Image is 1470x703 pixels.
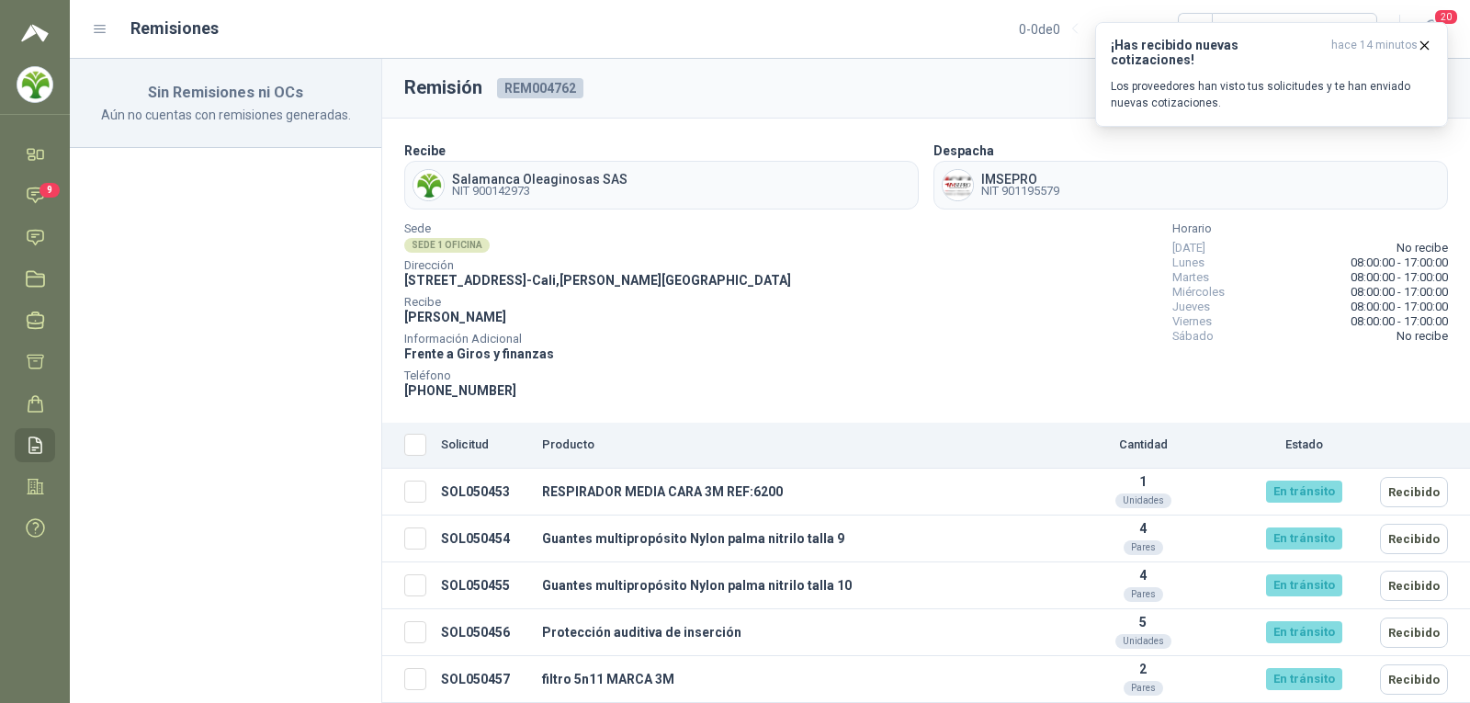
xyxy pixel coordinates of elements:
h3: ¡Has recibido nuevas cotizaciones! [1111,38,1324,67]
td: RESPIRADOR MEDIA CARA 3M REF:6200 [535,469,1051,516]
div: Unidades [1115,493,1171,508]
td: En tránsito [1235,469,1373,516]
img: Company Logo [413,170,444,200]
span: Jueves [1172,300,1210,314]
div: Pares [1124,587,1163,602]
span: NIT 900142973 [452,186,628,197]
span: Dirección [404,261,791,270]
div: En tránsito [1266,527,1342,550]
span: REM004762 [497,78,583,98]
a: 9 [15,178,55,212]
span: 08:00:00 - 17:00:00 [1351,285,1448,300]
span: Sábado [1172,329,1214,344]
div: Pares [1124,681,1163,696]
img: Company Logo [17,67,52,102]
span: NIT 901195579 [981,186,1059,197]
span: [PHONE_NUMBER] [404,383,516,398]
td: En tránsito [1235,562,1373,609]
span: IMSEPRO [981,173,1059,186]
span: Información Adicional [404,334,791,344]
button: Recibido [1380,664,1448,695]
td: Protección auditiva de inserción [535,609,1051,656]
th: Solicitud [434,423,535,469]
span: No recibe [1396,329,1448,344]
td: SOL050453 [434,469,535,516]
p: 2 [1058,662,1227,676]
span: Lunes [1172,255,1204,270]
img: Logo peakr [21,22,49,44]
td: En tránsito [1235,609,1373,656]
p: 4 [1058,521,1227,536]
th: Seleccionar/deseleccionar [382,423,434,469]
h3: Remisión [404,74,482,102]
span: Miércoles [1172,285,1225,300]
span: Martes [1172,270,1209,285]
button: ¡Has recibido nuevas cotizaciones!hace 14 minutos Los proveedores han visto tus solicitudes y te ... [1095,22,1448,127]
td: SOL050456 [434,609,535,656]
div: 0 - 0 de 0 [1019,15,1119,44]
span: hace 14 minutos [1331,38,1418,67]
span: [STREET_ADDRESS] - Cali , [PERSON_NAME][GEOGRAPHIC_DATA] [404,273,791,288]
button: Recibido [1380,524,1448,554]
h1: Remisiones [130,16,219,41]
td: Guantes multipropósito Nylon palma nitrilo talla 10 [535,562,1051,609]
span: 08:00:00 - 17:00:00 [1351,255,1448,270]
span: 08:00:00 - 17:00:00 [1351,300,1448,314]
p: Los proveedores han visto tus solicitudes y te han enviado nuevas cotizaciones. [1111,78,1432,111]
button: Recibido [1380,571,1448,601]
div: SEDE 1 OFICINA [404,238,490,253]
img: Company Logo [943,170,973,200]
div: En tránsito [1266,574,1342,596]
p: 4 [1058,568,1227,583]
span: Salamanca Oleaginosas SAS [452,173,628,186]
p: 1 [1058,474,1227,489]
span: No recibe [1396,241,1448,255]
span: [DATE] [1172,241,1205,255]
div: Pares [1124,540,1163,555]
td: SOL050455 [434,562,535,609]
div: En tránsito [1266,668,1342,690]
th: Producto [535,423,1051,469]
b: Recibe [404,143,446,158]
td: SOL050454 [434,516,535,562]
div: Unidades [1115,634,1171,649]
td: En tránsito [1235,516,1373,562]
span: Recibe [404,298,791,307]
span: [PERSON_NAME] [404,310,506,324]
span: Frente a Giros y finanzas [404,346,554,361]
th: Estado [1235,423,1373,469]
h3: Sin Remisiones ni OCs [92,81,359,105]
div: En tránsito [1266,621,1342,643]
span: 9 [40,183,60,198]
span: Teléfono [404,371,791,380]
span: Viernes [1172,314,1212,329]
th: Cantidad [1051,423,1235,469]
span: Horario [1172,224,1448,233]
button: Recibido [1380,477,1448,507]
span: close-circle [1355,20,1366,38]
td: Guantes multipropósito Nylon palma nitrilo talla 9 [535,516,1051,562]
span: 08:00:00 - 17:00:00 [1351,270,1448,285]
td: filtro 5n11 MARCA 3M [535,656,1051,703]
td: En tránsito [1235,656,1373,703]
button: Recibido [1380,618,1448,648]
td: SOL050457 [434,656,535,703]
span: 20 [1433,8,1459,26]
span: 08:00:00 - 17:00:00 [1351,314,1448,329]
button: 20 [1415,13,1448,46]
p: 5 [1058,615,1227,629]
p: Aún no cuentas con remisiones generadas. [92,105,359,125]
b: Despacha [933,143,994,158]
span: Sede [404,224,791,233]
div: En tránsito [1266,481,1342,503]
